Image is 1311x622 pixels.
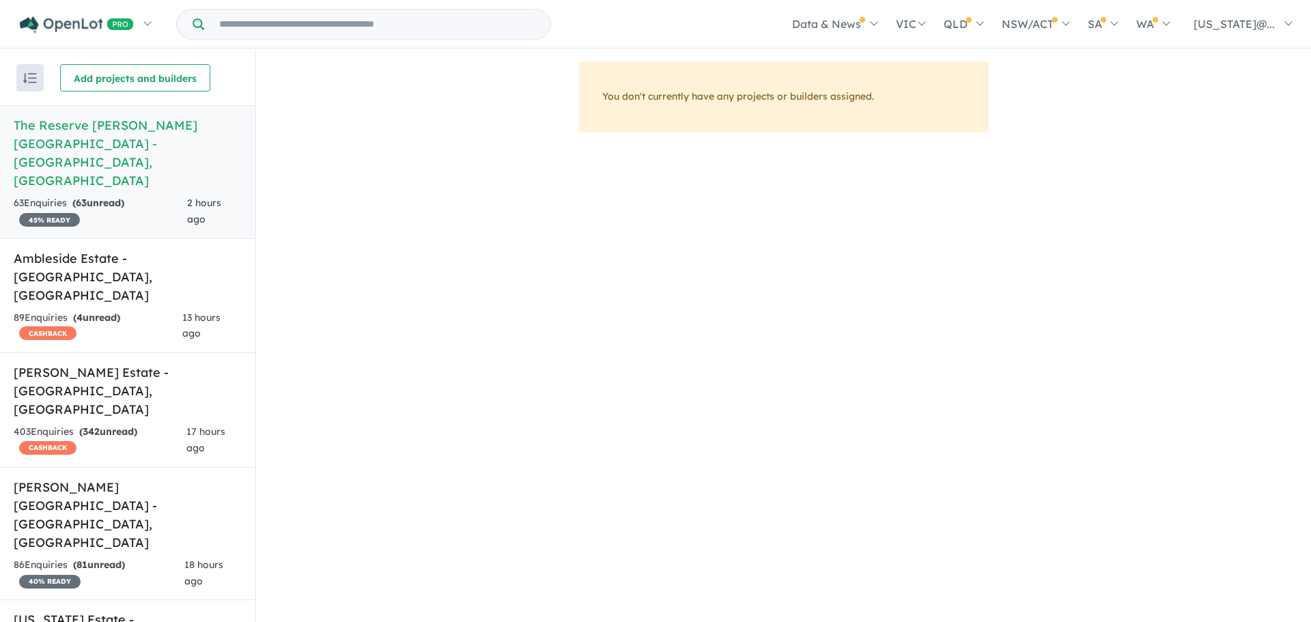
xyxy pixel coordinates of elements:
[19,575,81,589] span: 40 % READY
[73,311,120,324] strong: ( unread)
[1194,17,1275,31] span: [US_STATE]@...
[19,441,76,455] span: CASHBACK
[20,16,134,33] img: Openlot PRO Logo White
[73,559,125,571] strong: ( unread)
[19,213,80,227] span: 45 % READY
[72,197,124,209] strong: ( unread)
[14,195,187,228] div: 63 Enquir ies
[14,424,186,457] div: 403 Enquir ies
[76,559,87,571] span: 81
[14,116,242,190] h5: The Reserve [PERSON_NAME][GEOGRAPHIC_DATA] - [GEOGRAPHIC_DATA] , [GEOGRAPHIC_DATA]
[83,425,100,438] span: 342
[207,10,548,39] input: Try estate name, suburb, builder or developer
[14,249,242,305] h5: Ambleside Estate - [GEOGRAPHIC_DATA] , [GEOGRAPHIC_DATA]
[76,197,87,209] span: 63
[14,310,182,343] div: 89 Enquir ies
[23,73,37,83] img: sort.svg
[79,425,137,438] strong: ( unread)
[182,311,221,340] span: 13 hours ago
[14,478,242,552] h5: [PERSON_NAME][GEOGRAPHIC_DATA] - [GEOGRAPHIC_DATA] , [GEOGRAPHIC_DATA]
[60,64,210,91] button: Add projects and builders
[184,559,223,587] span: 18 hours ago
[579,61,989,132] div: You don't currently have any projects or builders assigned.
[19,326,76,340] span: CASHBACK
[186,425,225,454] span: 17 hours ago
[76,311,83,324] span: 4
[14,557,184,590] div: 86 Enquir ies
[14,363,242,419] h5: [PERSON_NAME] Estate - [GEOGRAPHIC_DATA] , [GEOGRAPHIC_DATA]
[187,197,221,225] span: 2 hours ago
